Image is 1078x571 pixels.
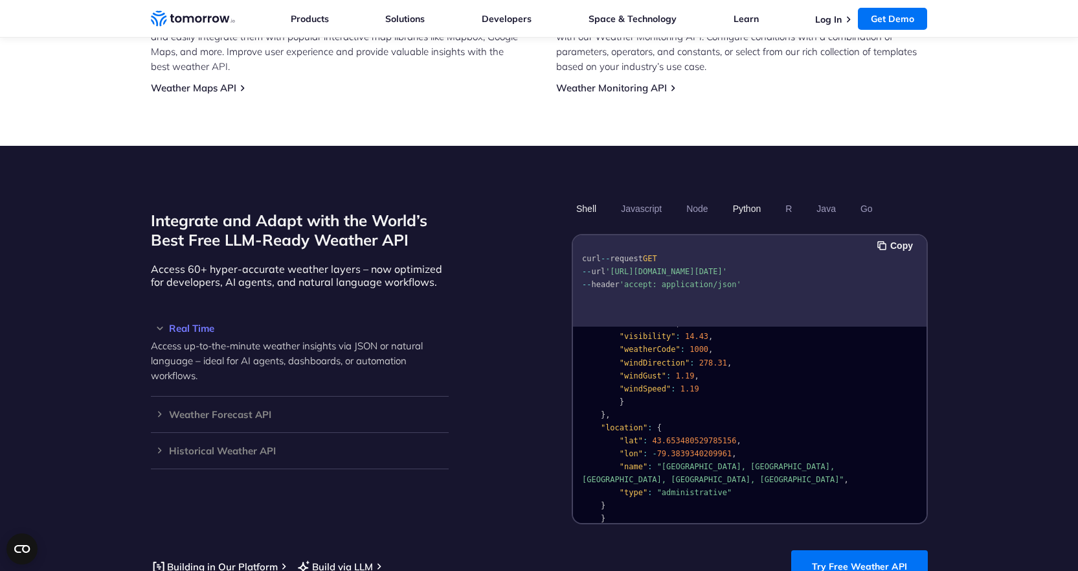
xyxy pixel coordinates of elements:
span: "windDirection" [619,358,689,367]
p: Access up-to-the-minute weather insights via JSON or natural language – ideal for AI agents, dash... [151,338,449,383]
button: R [781,198,796,220]
span: , [736,436,741,445]
span: 1.19 [680,384,699,393]
span: 14.43 [684,332,708,341]
span: , [732,449,736,458]
span: , [708,332,713,341]
button: Python [728,198,765,220]
span: : [690,358,694,367]
span: } [600,501,605,510]
a: Get Demo [858,8,927,30]
span: GET [642,254,657,263]
span: , [605,410,610,419]
button: Java [812,198,840,220]
a: Log In [815,14,842,25]
a: Weather Maps API [151,82,236,94]
span: } [600,514,605,523]
span: , [727,358,732,367]
span: curl [582,254,601,263]
span: "name" [619,462,647,471]
span: header [591,280,619,289]
a: Products [291,13,329,25]
span: { [657,423,661,432]
span: -- [582,267,591,276]
span: - [652,449,657,458]
span: "lat" [619,436,642,445]
span: , [694,371,699,380]
span: : [642,449,647,458]
a: Space & Technology [589,13,677,25]
span: "visibility" [619,332,675,341]
button: Javascript [616,198,666,220]
button: Node [682,198,712,220]
span: 'accept: application/json' [619,280,741,289]
span: "lon" [619,449,642,458]
h3: Weather Forecast API [151,410,449,419]
span: "windSpeed" [619,384,670,393]
span: "weatherCode" [619,345,680,354]
h2: Integrate and Adapt with the World’s Best Free LLM-Ready Weather API [151,211,449,250]
span: : [666,371,671,380]
a: Developers [482,13,532,25]
button: Copy [877,239,917,253]
span: 79.3839340209961 [657,449,732,458]
h3: Real Time [151,323,449,333]
span: 278.31 [699,358,726,367]
span: "administrative" [657,488,732,497]
a: Learn [734,13,759,25]
h3: Historical Weather API [151,446,449,456]
span: : [647,462,652,471]
button: Go [855,198,877,220]
span: "type" [619,488,647,497]
span: : [680,345,684,354]
span: : [647,488,652,497]
span: 1000 [690,345,708,354]
span: -- [600,254,609,263]
span: "[GEOGRAPHIC_DATA], [GEOGRAPHIC_DATA], [GEOGRAPHIC_DATA], [GEOGRAPHIC_DATA], [GEOGRAPHIC_DATA]" [582,462,844,484]
a: Weather Monitoring API [556,82,667,94]
p: Access 60+ hyper-accurate weather layers – now optimized for developers, AI agents, and natural l... [151,262,449,288]
span: } [619,397,623,406]
span: , [708,345,713,354]
button: Shell [572,198,601,220]
span: -- [582,280,591,289]
span: request [610,254,643,263]
button: Open CMP widget [6,533,38,565]
span: : [671,384,675,393]
span: , [844,475,848,484]
span: : [647,423,652,432]
span: : [642,436,647,445]
span: 1.19 [675,371,694,380]
a: Home link [151,9,235,29]
span: 43.653480529785156 [652,436,736,445]
span: url [591,267,605,276]
span: : [675,332,680,341]
span: '[URL][DOMAIN_NAME][DATE]' [605,267,727,276]
a: Solutions [385,13,425,25]
span: "location" [600,423,647,432]
span: "windGust" [619,371,666,380]
span: } [600,410,605,419]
